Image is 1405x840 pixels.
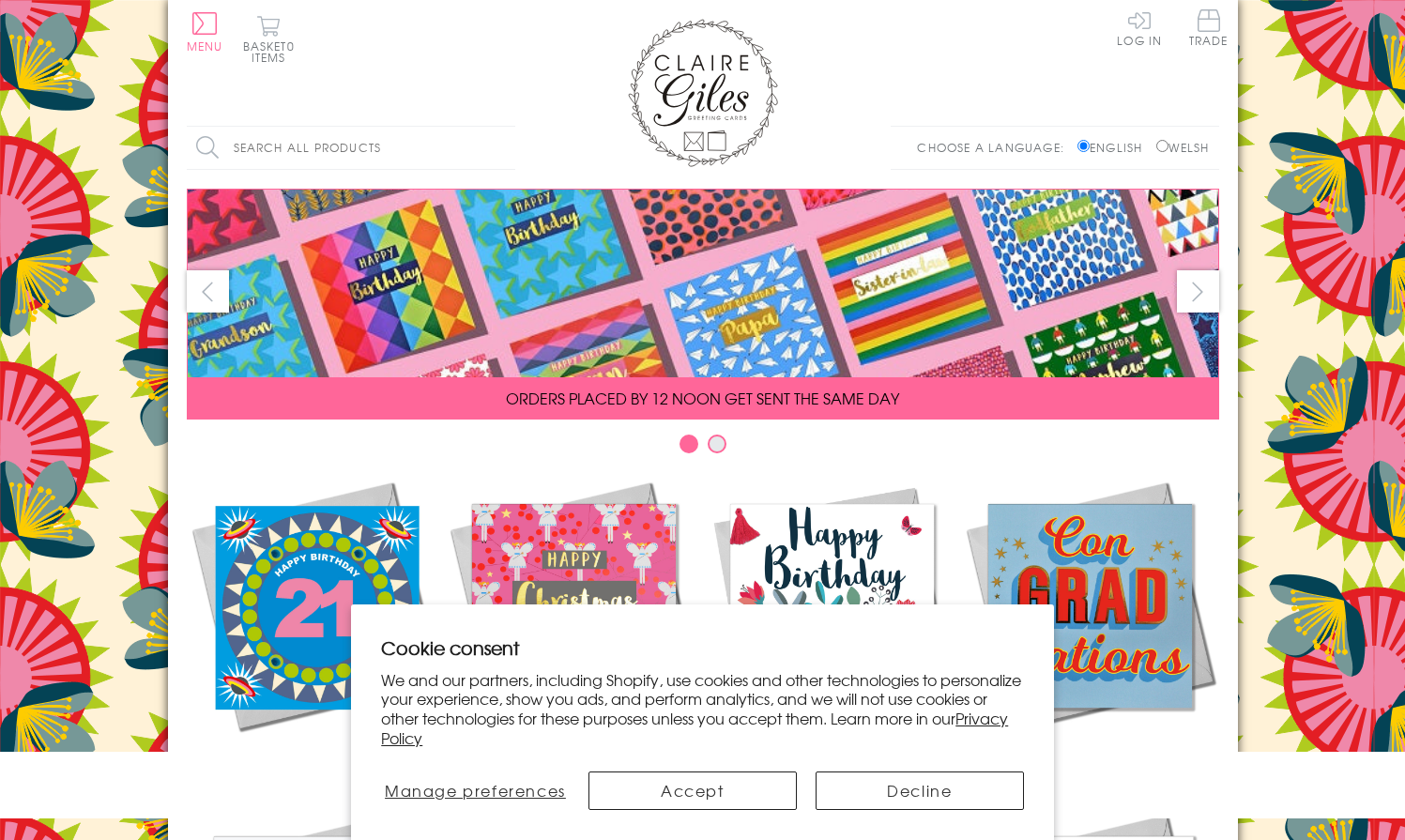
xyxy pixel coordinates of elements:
[187,12,223,52] button: Menu
[1177,270,1219,313] button: next
[1077,139,1152,156] label: English
[588,771,797,810] button: Accept
[917,139,1074,156] p: Choose a language:
[1189,9,1229,46] span: Trade
[187,477,445,771] a: New Releases
[628,19,778,167] img: Claire Giles Greetings Cards
[381,670,1024,748] p: We and our partners, including Shopify, use cookies and other technologies to personalize your ex...
[385,779,566,802] span: Manage preferences
[1042,749,1138,771] span: Academic
[187,127,515,169] input: Search all products
[381,634,1024,661] h2: Cookie consent
[496,127,515,169] input: Search
[1117,9,1162,46] a: Log In
[381,771,569,810] button: Manage preferences
[381,707,1008,749] a: Privacy Policy
[816,771,1024,810] button: Decline
[252,38,295,66] span: 0 items
[243,15,295,63] button: Basket0 items
[445,477,703,771] a: Christmas
[253,749,376,771] span: New Releases
[187,38,223,54] span: Menu
[1156,139,1210,156] label: Welsh
[708,435,726,453] button: Carousel Page 2
[961,477,1219,771] a: Academic
[680,435,698,453] button: Carousel Page 1 (Current Slide)
[1156,140,1168,152] input: Welsh
[187,270,229,313] button: prev
[1189,9,1229,50] a: Trade
[703,477,961,771] a: Birthdays
[506,387,899,409] span: ORDERS PLACED BY 12 NOON GET SENT THE SAME DAY
[1077,140,1090,152] input: English
[187,434,1219,463] div: Carousel Pagination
